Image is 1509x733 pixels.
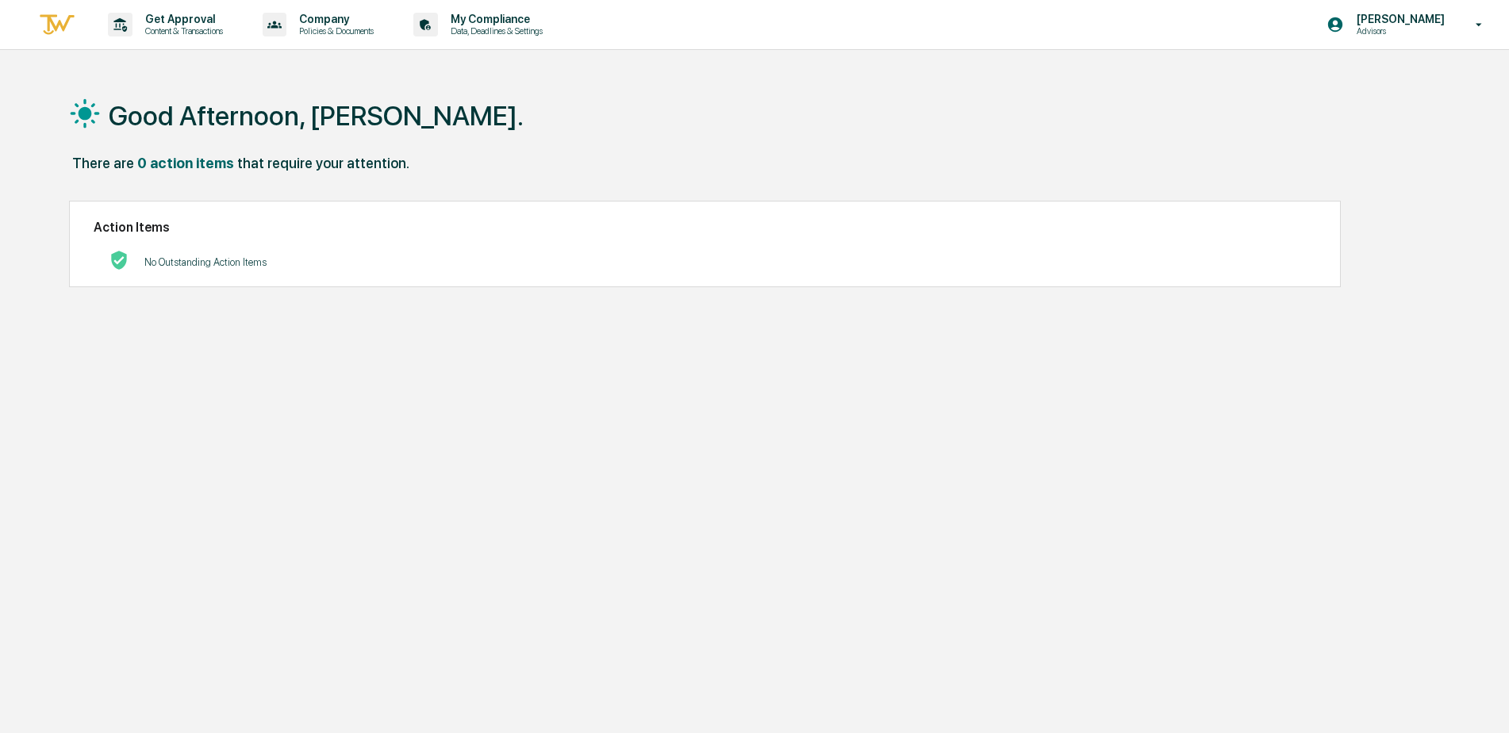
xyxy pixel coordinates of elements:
[438,25,551,36] p: Data, Deadlines & Settings
[72,155,134,171] div: There are
[132,13,231,25] p: Get Approval
[286,13,382,25] p: Company
[1344,25,1453,36] p: Advisors
[109,100,524,132] h1: Good Afternoon, [PERSON_NAME].
[1344,13,1453,25] p: [PERSON_NAME]
[132,25,231,36] p: Content & Transactions
[109,251,129,270] img: No Actions logo
[144,256,267,268] p: No Outstanding Action Items
[438,13,551,25] p: My Compliance
[94,220,1316,235] h2: Action Items
[137,155,234,171] div: 0 action items
[286,25,382,36] p: Policies & Documents
[237,155,409,171] div: that require your attention.
[38,12,76,38] img: logo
